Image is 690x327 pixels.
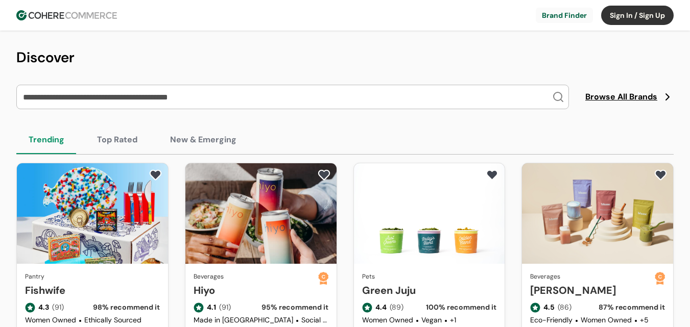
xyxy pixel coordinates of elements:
[585,91,674,103] a: Browse All Brands
[601,6,674,25] button: Sign In / Sign Up
[585,91,657,103] span: Browse All Brands
[25,283,160,298] a: Fishwife
[484,167,501,183] button: add to favorite
[16,10,117,20] img: Cohere Logo
[16,125,77,154] button: Trending
[652,167,669,183] button: add to favorite
[194,283,318,298] a: Hiyo
[362,283,497,298] a: Green Juju
[147,167,164,183] button: add to favorite
[85,125,150,154] button: Top Rated
[316,167,332,183] button: add to favorite
[158,125,249,154] button: New & Emerging
[530,283,655,298] a: [PERSON_NAME]
[16,48,75,67] span: Discover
